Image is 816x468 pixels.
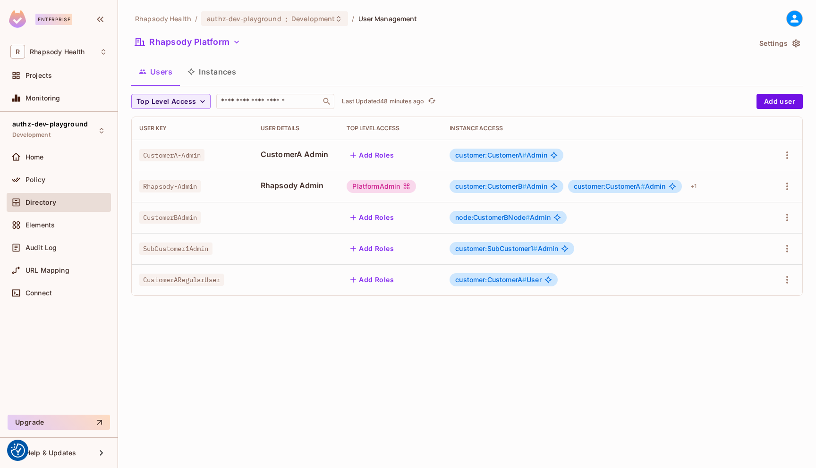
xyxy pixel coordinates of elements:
[195,14,197,23] li: /
[641,182,645,190] span: #
[756,36,803,51] button: Settings
[207,14,281,23] span: authz-dev-playground
[25,199,56,206] span: Directory
[455,214,551,221] span: Admin
[455,245,558,252] span: Admin
[455,183,547,190] span: Admin
[139,125,246,132] div: User Key
[30,48,85,56] span: Workspace: Rhapsody Health
[347,241,398,256] button: Add Roles
[687,179,700,194] div: + 1
[25,267,69,274] span: URL Mapping
[533,244,537,252] span: #
[352,14,354,23] li: /
[136,96,196,108] span: Top Level Access
[291,14,335,23] span: Development
[8,415,110,430] button: Upgrade
[347,148,398,163] button: Add Roles
[455,213,530,221] span: node:CustomerBNode
[261,149,332,159] span: CustomerA Admin
[25,72,52,79] span: Projects
[285,15,288,23] span: :
[526,213,530,221] span: #
[25,94,60,102] span: Monitoring
[9,10,26,28] img: SReyMgAAAABJRU5ErkJggg==
[455,276,527,284] span: customer:CustomerA
[139,274,224,286] span: CustomerARegularUser
[135,14,191,23] span: the active workspace
[12,131,51,139] span: Development
[455,151,547,159] span: Admin
[347,272,398,287] button: Add Roles
[25,244,57,251] span: Audit Log
[574,182,645,190] span: customer:CustomerA
[347,125,434,132] div: Top Level Access
[428,97,436,106] span: refresh
[342,98,424,105] p: Last Updated 48 minutes ago
[455,276,541,284] span: User
[139,149,204,161] span: CustomerA-Admin
[131,34,244,50] button: Rhapsody Platform
[25,176,45,184] span: Policy
[347,180,416,193] div: PlatformAdmin
[574,183,666,190] span: Admin
[25,449,76,457] span: Help & Updates
[450,125,758,132] div: Instance Access
[139,211,201,224] span: CustomerBAdmin
[25,221,55,229] span: Elements
[11,443,25,458] img: Revisit consent button
[139,242,212,255] span: SubCustomer1Admin
[261,125,332,132] div: User Details
[10,45,25,58] span: R
[139,180,201,192] span: Rhapsody-Admin
[261,180,332,191] span: Rhapsody Admin
[522,151,527,159] span: #
[426,96,437,107] button: refresh
[756,94,803,109] button: Add user
[11,443,25,458] button: Consent Preferences
[455,244,537,252] span: customer:SubCustomer1
[25,153,44,161] span: Home
[347,210,398,225] button: Add Roles
[25,289,52,297] span: Connect
[131,94,211,109] button: Top Level Access
[358,14,417,23] span: User Management
[522,276,527,284] span: #
[522,182,527,190] span: #
[35,14,72,25] div: Enterprise
[12,120,88,128] span: authz-dev-playground
[131,60,180,84] button: Users
[455,151,527,159] span: customer:CustomerA
[455,182,527,190] span: customer:CustomerB
[424,96,437,107] span: Click to refresh data
[180,60,244,84] button: Instances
